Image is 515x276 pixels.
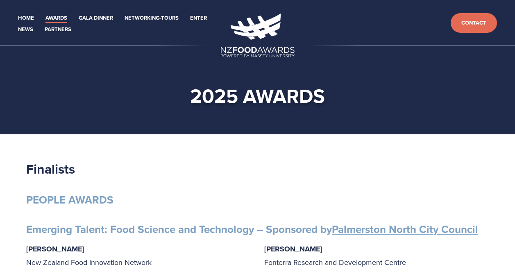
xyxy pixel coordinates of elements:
[26,242,251,269] p: New Zealand Food Innovation Network
[264,244,322,254] strong: [PERSON_NAME]
[190,14,207,23] a: Enter
[18,25,33,34] a: News
[26,159,75,179] strong: Finalists
[332,222,478,237] a: Palmerston North City Council
[451,13,497,33] a: Contact
[264,242,489,269] p: Fonterra Research and Development Centre
[79,14,113,23] a: Gala Dinner
[26,222,478,237] strong: Emerging Talent: Food Science and Technology – Sponsored by
[26,192,113,208] strong: PEOPLE AWARDS
[45,25,71,34] a: Partners
[26,244,84,254] strong: [PERSON_NAME]
[45,14,67,23] a: Awards
[125,14,179,23] a: Networking-Tours
[18,14,34,23] a: Home
[13,84,502,108] h1: 2025 awards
